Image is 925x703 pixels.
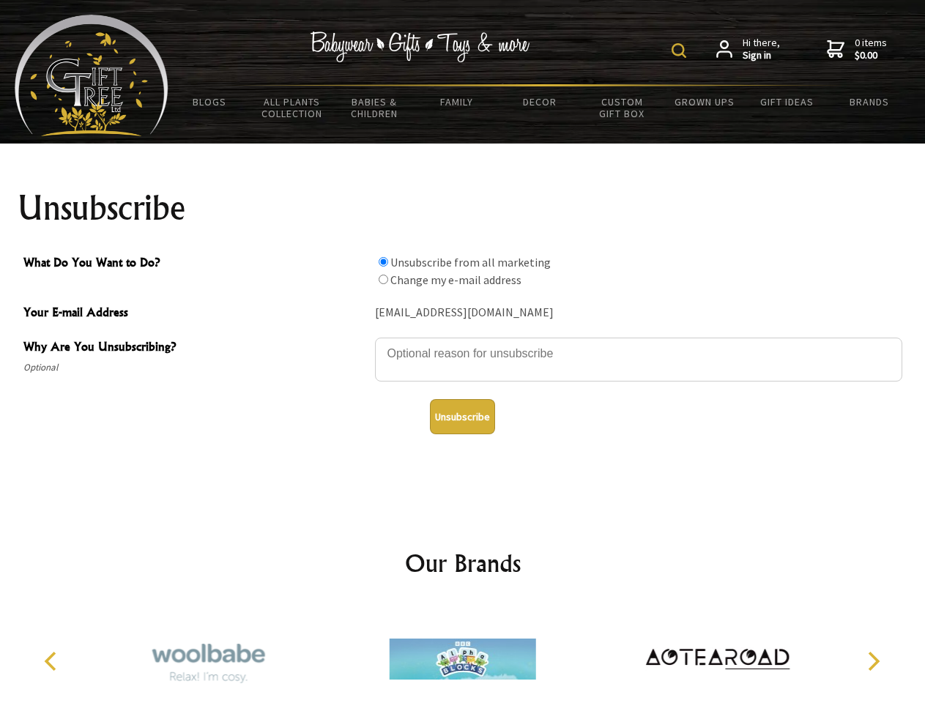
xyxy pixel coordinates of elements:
strong: Sign in [743,49,780,62]
a: Gift Ideas [746,86,828,117]
a: 0 items$0.00 [827,37,887,62]
a: Custom Gift Box [581,86,664,129]
span: Why Are You Unsubscribing? [23,338,368,359]
span: What Do You Want to Do? [23,253,368,275]
a: Family [416,86,499,117]
img: product search [672,43,686,58]
label: Change my e-mail address [390,272,521,287]
a: BLOGS [168,86,251,117]
span: Optional [23,359,368,376]
button: Unsubscribe [430,399,495,434]
a: All Plants Collection [251,86,334,129]
a: Babies & Children [333,86,416,129]
a: Brands [828,86,911,117]
button: Next [857,645,889,677]
h2: Our Brands [29,546,896,581]
a: Hi there,Sign in [716,37,780,62]
a: Decor [498,86,581,117]
h1: Unsubscribe [18,190,908,226]
strong: $0.00 [855,49,887,62]
a: Grown Ups [663,86,746,117]
div: [EMAIL_ADDRESS][DOMAIN_NAME] [375,302,902,324]
input: What Do You Want to Do? [379,257,388,267]
img: Babyware - Gifts - Toys and more... [15,15,168,136]
img: Babywear - Gifts - Toys & more [311,31,530,62]
input: What Do You Want to Do? [379,275,388,284]
textarea: Why Are You Unsubscribing? [375,338,902,382]
span: Your E-mail Address [23,303,368,324]
button: Previous [37,645,69,677]
span: Hi there, [743,37,780,62]
span: 0 items [855,36,887,62]
label: Unsubscribe from all marketing [390,255,551,269]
